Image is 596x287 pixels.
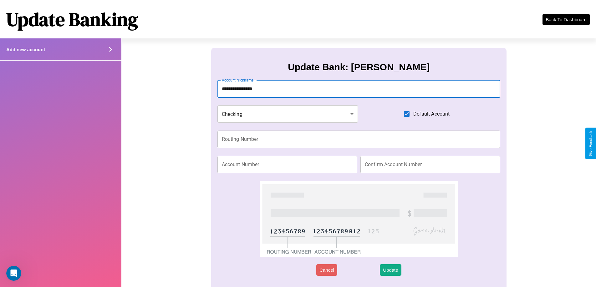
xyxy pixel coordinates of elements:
button: Update [380,264,401,276]
img: check [260,181,458,257]
button: Back To Dashboard [543,14,590,25]
span: Default Account [413,110,450,118]
button: Cancel [316,264,337,276]
div: Checking [217,105,358,123]
h4: Add new account [6,47,45,52]
iframe: Intercom live chat [6,266,21,281]
div: Give Feedback [588,131,593,156]
h1: Update Banking [6,7,138,32]
h3: Update Bank: [PERSON_NAME] [288,62,430,72]
label: Account Nickname [222,77,254,83]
